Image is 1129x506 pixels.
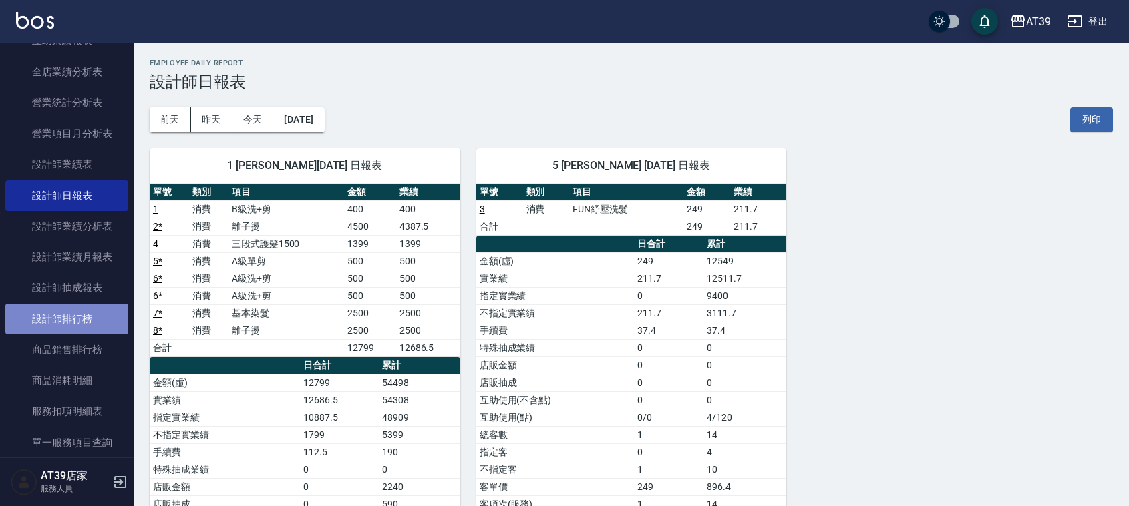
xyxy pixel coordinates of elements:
[396,235,460,252] td: 1399
[476,426,634,443] td: 總客數
[476,322,634,339] td: 手續費
[150,339,189,356] td: 合計
[634,374,703,391] td: 0
[634,236,703,253] th: 日合計
[5,211,128,242] a: 設計師業績分析表
[150,59,1113,67] h2: Employee Daily Report
[703,270,786,287] td: 12511.7
[1070,107,1113,132] button: 列印
[634,322,703,339] td: 37.4
[150,478,300,495] td: 店販金額
[730,200,786,218] td: 211.7
[492,159,771,172] span: 5 [PERSON_NAME] [DATE] 日報表
[634,478,703,495] td: 249
[379,391,460,409] td: 54308
[150,184,460,357] table: a dense table
[150,184,189,201] th: 單號
[379,478,460,495] td: 2240
[396,218,460,235] td: 4387.5
[189,322,228,339] td: 消費
[5,118,128,149] a: 營業項目月分析表
[476,184,787,236] table: a dense table
[189,270,228,287] td: 消費
[153,238,158,249] a: 4
[5,427,128,458] a: 單一服務項目查詢
[476,374,634,391] td: 店販抽成
[228,218,344,235] td: 離子燙
[703,409,786,426] td: 4/120
[5,180,128,211] a: 設計師日報表
[476,287,634,304] td: 指定實業績
[480,204,485,214] a: 3
[41,469,109,483] h5: AT39店家
[569,184,683,201] th: 項目
[703,443,786,461] td: 4
[300,357,379,374] th: 日合計
[228,270,344,287] td: A級洗+剪
[344,322,395,339] td: 2500
[703,304,786,322] td: 3111.7
[396,252,460,270] td: 500
[344,339,395,356] td: 12799
[703,339,786,356] td: 0
[379,374,460,391] td: 54498
[379,461,460,478] td: 0
[476,218,523,235] td: 合計
[228,200,344,218] td: B級洗+剪
[5,149,128,180] a: 設計師業績表
[228,235,344,252] td: 三段式護髮1500
[634,339,703,356] td: 0
[228,184,344,201] th: 項目
[396,339,460,356] td: 12686.5
[5,334,128,365] a: 商品銷售排行榜
[683,218,730,235] td: 249
[189,252,228,270] td: 消費
[703,236,786,253] th: 累計
[396,322,460,339] td: 2500
[150,426,300,443] td: 不指定實業績
[476,461,634,478] td: 不指定客
[476,252,634,270] td: 金額(虛)
[634,443,703,461] td: 0
[189,200,228,218] td: 消費
[189,235,228,252] td: 消費
[150,443,300,461] td: 手續費
[476,391,634,409] td: 互助使用(不含點)
[150,409,300,426] td: 指定實業績
[634,356,703,374] td: 0
[396,200,460,218] td: 400
[5,87,128,118] a: 營業統計分析表
[634,304,703,322] td: 211.7
[379,443,460,461] td: 190
[703,461,786,478] td: 10
[683,184,730,201] th: 金額
[703,374,786,391] td: 0
[5,57,128,87] a: 全店業績分析表
[476,184,523,201] th: 單號
[344,218,395,235] td: 4500
[16,12,54,29] img: Logo
[344,200,395,218] td: 400
[150,461,300,478] td: 特殊抽成業績
[634,426,703,443] td: 1
[1026,13,1051,30] div: AT39
[396,270,460,287] td: 500
[476,270,634,287] td: 實業績
[300,461,379,478] td: 0
[396,287,460,304] td: 500
[683,200,730,218] td: 249
[730,218,786,235] td: 211.7
[150,374,300,391] td: 金額(虛)
[971,8,998,35] button: save
[228,287,344,304] td: A級洗+剪
[232,107,274,132] button: 今天
[379,357,460,374] th: 累計
[228,322,344,339] td: 離子燙
[1005,8,1056,35] button: AT39
[5,365,128,396] a: 商品消耗明細
[569,200,683,218] td: FUN紓壓洗髮
[344,287,395,304] td: 500
[300,426,379,443] td: 1799
[344,184,395,201] th: 金額
[703,356,786,374] td: 0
